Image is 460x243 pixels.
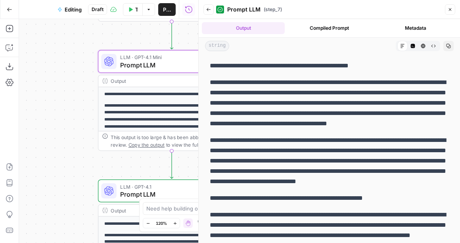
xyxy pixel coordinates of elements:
span: Prompt LLM [227,6,261,13]
span: 120% [156,220,167,226]
span: Copy the output [128,142,165,147]
span: ( step_7 ) [264,6,282,13]
div: Output [111,207,219,214]
div: Output [111,77,219,85]
span: Test Workflow [135,6,138,13]
button: Editing [53,3,86,16]
span: Draft [92,6,103,13]
button: Output [202,22,285,34]
button: Compiled Prompt [288,22,371,34]
div: This output is too large & has been abbreviated for review. to view the full content. [111,133,241,148]
span: LLM · GPT-4.1 [120,183,219,190]
span: LLM · GPT-4.1 Mini [120,54,219,61]
span: Publish [163,6,171,13]
span: Prompt LLM [120,60,219,70]
g: Edge from step_7 to step_8 [170,151,173,178]
span: Editing [65,6,82,13]
g: Edge from step_6 to step_7 [170,21,173,49]
button: Test Workflow [123,3,142,16]
div: This output is too large & has been abbreviated for review. to view the full content. [111,4,241,19]
span: Prompt LLM [120,189,219,199]
span: string [205,41,229,51]
button: Metadata [374,22,457,34]
button: Publish [158,3,176,16]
